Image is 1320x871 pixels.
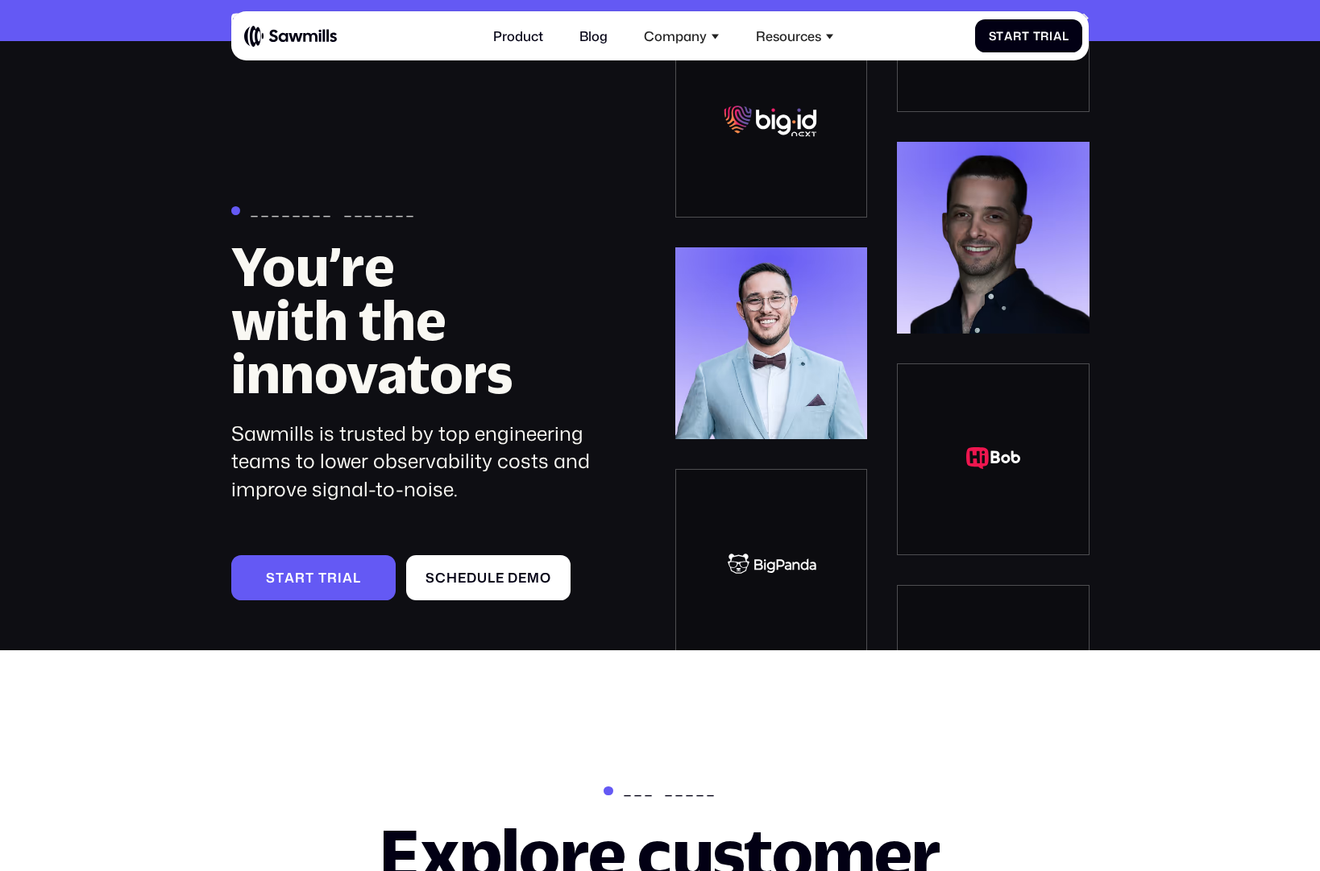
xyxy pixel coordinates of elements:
[975,19,1082,53] a: StartTrial
[284,570,295,586] span: a
[250,202,415,220] div: ________ _______
[518,570,527,586] span: e
[569,19,617,54] a: Blog
[1013,29,1022,43] span: r
[897,142,1089,334] img: customer photo
[1022,29,1030,43] span: t
[231,239,617,400] h1: You’re with the innovators
[1040,29,1049,43] span: r
[406,555,571,600] a: Scheduledemo
[342,570,353,586] span: a
[644,28,707,44] div: Company
[496,570,504,586] span: e
[458,570,467,586] span: e
[295,570,305,586] span: r
[435,570,446,586] span: c
[483,19,553,54] a: Product
[327,570,338,586] span: r
[527,570,540,586] span: m
[1033,29,1041,43] span: T
[318,570,327,586] span: t
[1004,29,1013,43] span: a
[1062,29,1069,43] span: l
[266,570,276,586] span: S
[446,570,458,586] span: h
[477,570,488,586] span: u
[675,247,866,439] img: customer photo
[231,420,617,503] div: Sawmills is trusted by top engineering teams to lower observability costs and improve signal-to-n...
[353,570,361,586] span: l
[540,570,551,586] span: o
[756,28,821,44] div: Resources
[467,570,477,586] span: d
[425,570,435,586] span: S
[338,570,342,586] span: i
[1053,29,1062,43] span: a
[722,103,820,139] img: BigID White logo
[231,555,396,600] a: Starttrial
[989,29,997,43] span: S
[1049,29,1053,43] span: i
[623,782,716,799] div: ___ _____
[508,570,518,586] span: d
[633,19,729,54] div: Company
[996,29,1004,43] span: t
[305,570,314,586] span: t
[488,570,496,586] span: l
[276,570,284,586] span: t
[745,19,844,54] div: Resources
